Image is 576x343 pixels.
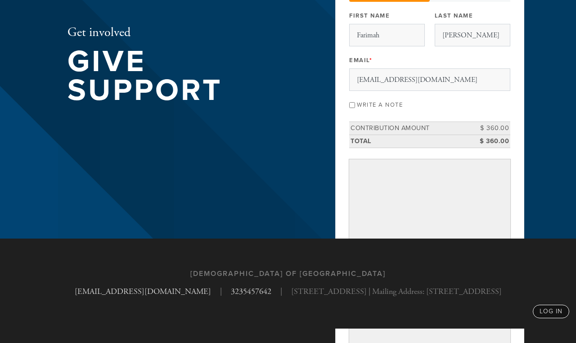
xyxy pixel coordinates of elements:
td: Contribution Amount [349,122,470,135]
h2: Get involved [67,25,306,41]
span: This field is required. [369,57,373,64]
label: Write a note [357,101,403,108]
span: | [220,285,222,298]
h1: Give Support [67,47,306,105]
span: [STREET_ADDRESS] | Mailing Address: [STREET_ADDRESS] [291,285,502,298]
td: $ 360.00 [470,135,510,148]
h3: [DEMOGRAPHIC_DATA] of [GEOGRAPHIC_DATA] [190,270,386,278]
td: $ 360.00 [470,122,510,135]
td: Total [349,135,470,148]
span: | [280,285,282,298]
a: [EMAIL_ADDRESS][DOMAIN_NAME] [75,286,211,297]
a: log in [533,305,569,318]
label: First Name [349,12,390,20]
label: Last Name [435,12,473,20]
label: Email [349,56,372,64]
a: 3235457642 [231,286,271,297]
